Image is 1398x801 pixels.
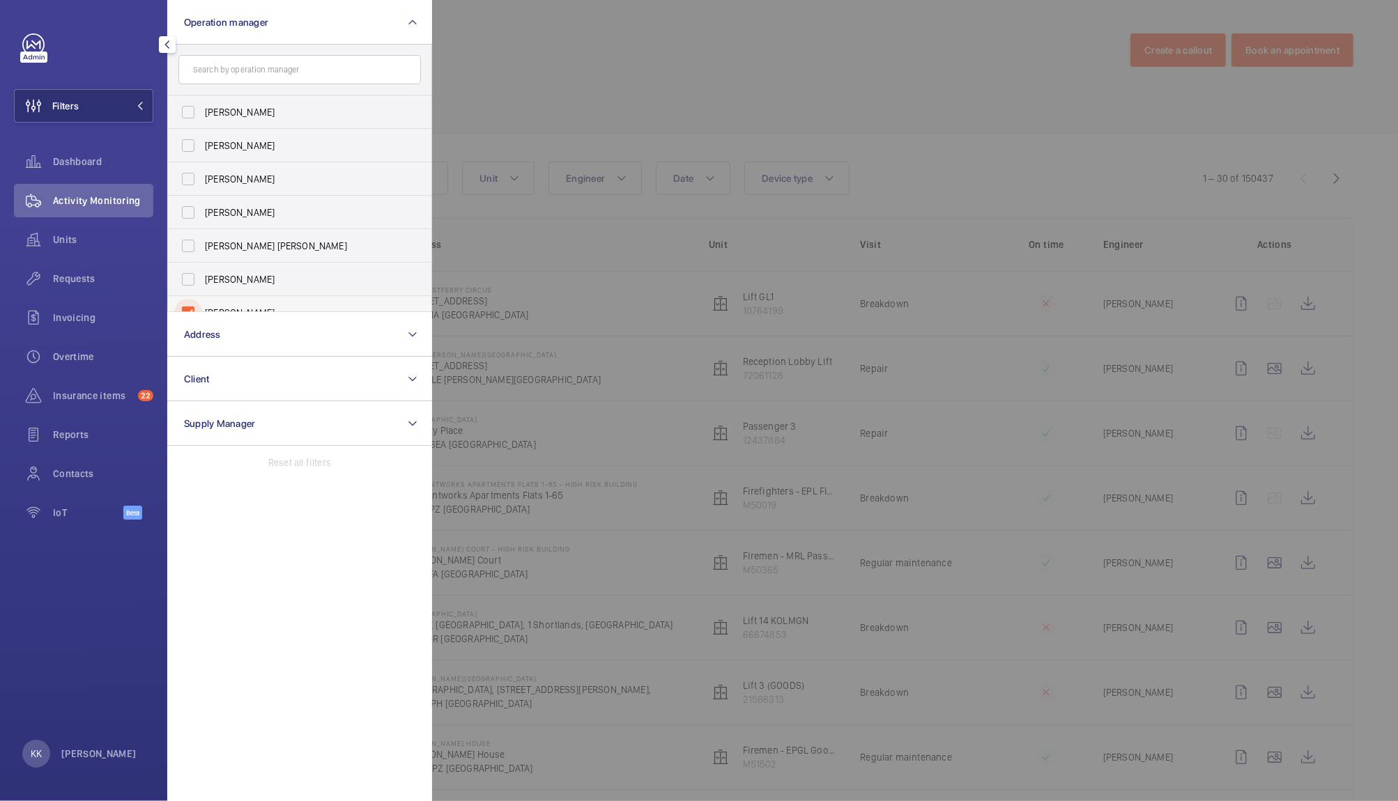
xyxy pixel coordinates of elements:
[138,390,153,401] span: 22
[53,506,123,520] span: IoT
[53,311,153,325] span: Invoicing
[53,428,153,442] span: Reports
[123,506,142,520] span: Beta
[31,747,42,761] p: KK
[53,194,153,208] span: Activity Monitoring
[14,89,153,123] button: Filters
[53,233,153,247] span: Units
[53,350,153,364] span: Overtime
[52,99,79,113] span: Filters
[53,467,153,481] span: Contacts
[53,155,153,169] span: Dashboard
[61,747,137,761] p: [PERSON_NAME]
[53,272,153,286] span: Requests
[53,389,132,403] span: Insurance items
